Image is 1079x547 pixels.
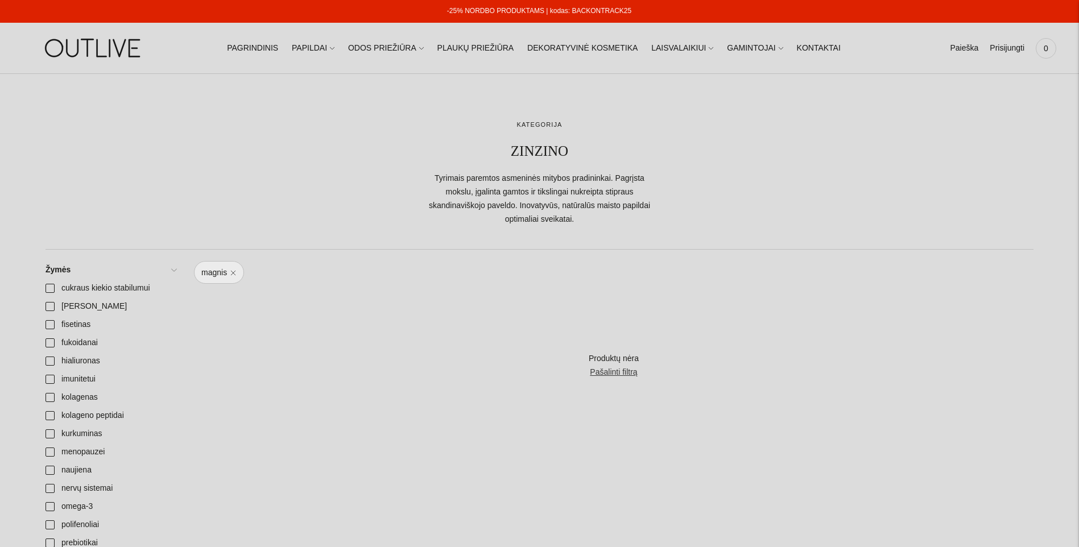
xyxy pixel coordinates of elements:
a: hialiuronas [39,352,183,370]
a: nervų sistemai [39,479,183,498]
a: omega-3 [39,498,183,516]
a: fukoidanai [39,334,183,352]
a: Prisijungti [990,36,1024,61]
a: ODOS PRIEŽIŪRA [348,36,424,61]
a: DEKORATYVINĖ KOSMETIKA [527,36,638,61]
a: KONTAKTAI [797,36,841,61]
a: kurkuminas [39,425,183,443]
a: Pašalinti filtrą [590,366,637,379]
a: magnis [194,261,244,284]
a: -25% NORDBO PRODUKTAMS | kodas: BACKONTRACK25 [447,7,631,15]
a: [PERSON_NAME] [39,297,183,316]
a: kolageno peptidai [39,407,183,425]
a: 0 [1036,36,1056,61]
a: polifenoliai [39,516,183,534]
a: LAISVALAIKIUI [651,36,713,61]
span: 0 [1038,40,1054,56]
a: menopauzei [39,443,183,461]
a: PAPILDAI [292,36,334,61]
a: PAGRINDINIS [227,36,278,61]
img: OUTLIVE [23,28,165,68]
a: cukraus kiekio stabilumui [39,279,183,297]
a: imunitetui [39,370,183,388]
div: Produktų nėra [589,352,639,366]
a: naujiena [39,461,183,479]
a: fisetinas [39,316,183,334]
a: kolagenas [39,388,183,407]
a: GAMINTOJAI [727,36,783,61]
a: Paieška [950,36,978,61]
a: PLAUKŲ PRIEŽIŪRA [437,36,514,61]
a: Žymės [39,261,183,279]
